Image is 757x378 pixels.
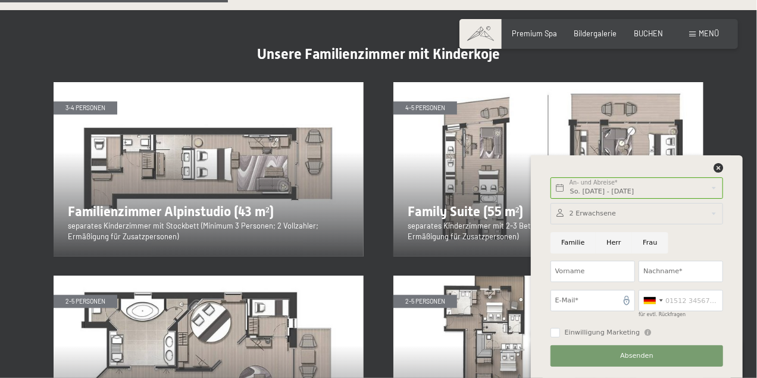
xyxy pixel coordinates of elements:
[512,29,558,38] a: Premium Spa
[574,29,617,38] a: Bildergalerie
[550,345,723,367] button: Absenden
[565,328,640,338] span: Einwilligung Marketing
[639,312,686,317] label: für evtl. Rückfragen
[699,29,719,38] span: Menü
[620,351,653,361] span: Absenden
[393,82,703,257] img: Familienhotel: Angebote für einen gelungenen Urlaub
[639,290,667,311] div: Germany (Deutschland): +49
[257,46,500,63] span: Unsere Familienzimmer mit Kinderkoje
[639,290,723,311] input: 01512 3456789
[54,82,364,257] img: Familienhotel: Angebote für einen gelungenen Urlaub
[634,29,663,38] a: BUCHEN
